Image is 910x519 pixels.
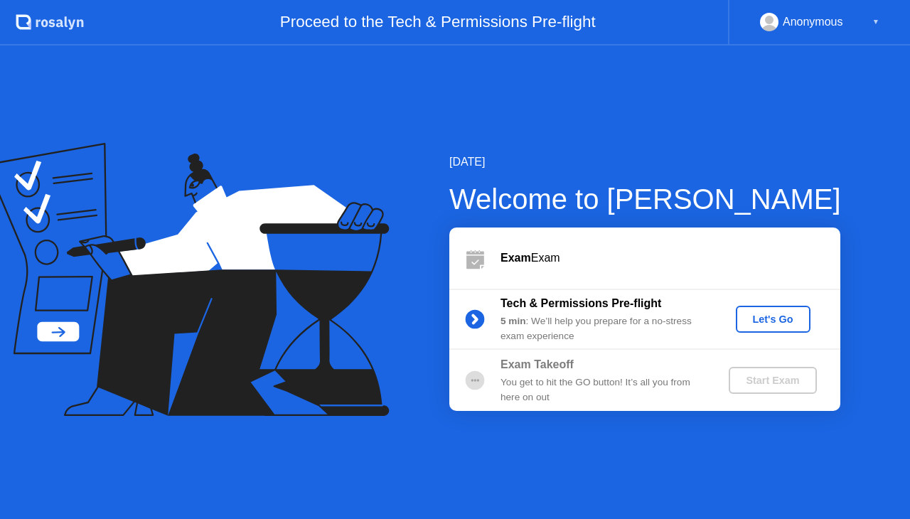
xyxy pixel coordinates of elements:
[500,314,705,343] div: : We’ll help you prepare for a no-stress exam experience
[736,306,810,333] button: Let's Go
[500,297,661,309] b: Tech & Permissions Pre-flight
[449,178,841,220] div: Welcome to [PERSON_NAME]
[500,375,705,405] div: You get to hit the GO button! It’s all you from here on out
[734,375,810,386] div: Start Exam
[742,314,805,325] div: Let's Go
[500,252,531,264] b: Exam
[783,13,843,31] div: Anonymous
[729,367,816,394] button: Start Exam
[872,13,879,31] div: ▼
[449,154,841,171] div: [DATE]
[500,358,574,370] b: Exam Takeoff
[500,250,840,267] div: Exam
[500,316,526,326] b: 5 min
